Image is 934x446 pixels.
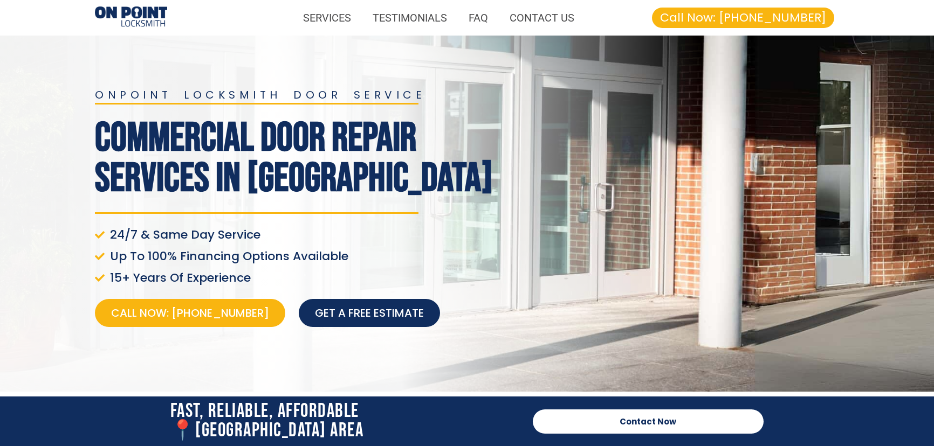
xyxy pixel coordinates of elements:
span: Contact Now [620,417,676,426]
a: Call Now: [PHONE_NUMBER] [652,8,834,28]
h1: Commercial Door Repair Services In [GEOGRAPHIC_DATA] [95,118,499,199]
span: Call Now: [PHONE_NUMBER] [660,12,826,24]
span: 15+ Years Of Experience [107,270,251,285]
a: Get a free estimate [299,299,440,327]
nav: Menu [178,5,585,30]
span: Call Now: [PHONE_NUMBER] [111,305,269,320]
a: CONTACT US [499,5,585,30]
span: Up To 100% Financing Options Available [107,249,348,264]
a: SERVICES [292,5,362,30]
img: Commercial Door Repair 1 [95,6,167,29]
a: Contact Now [533,409,764,434]
h2: Fast, Reliable, Affordable 📍[GEOGRAPHIC_DATA] Area [170,402,522,441]
h2: onpoint locksmith door service [95,89,499,100]
span: Get a free estimate [315,305,424,320]
a: FAQ [458,5,499,30]
a: Call Now: [PHONE_NUMBER] [95,299,285,327]
a: TESTIMONIALS [362,5,458,30]
span: 24/7 & Same Day Service [107,227,260,242]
